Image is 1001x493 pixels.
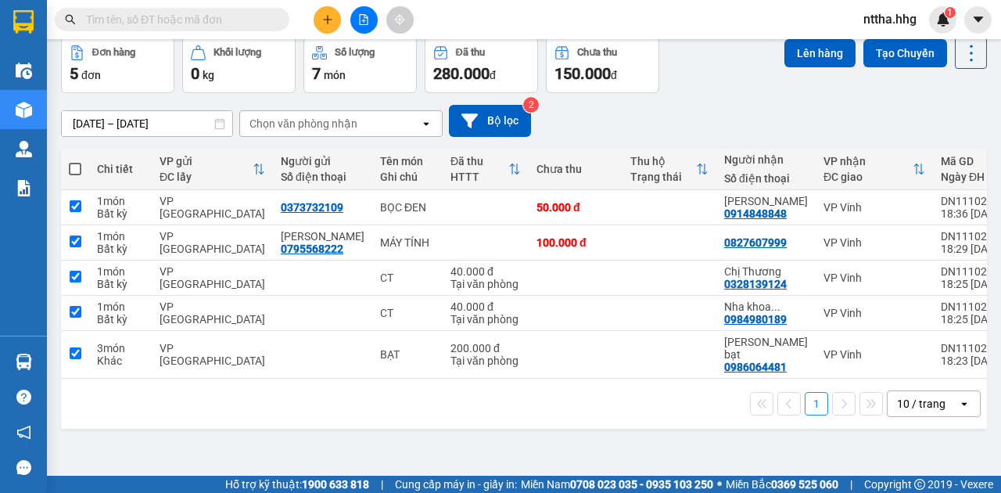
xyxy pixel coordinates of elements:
[16,180,32,196] img: solution-icon
[160,171,253,183] div: ĐC lấy
[182,37,296,93] button: Khối lượng0kg
[521,476,713,493] span: Miền Nam
[380,155,435,167] div: Tên món
[823,348,925,361] div: VP Vinh
[823,155,913,167] div: VP nhận
[191,64,199,83] span: 0
[70,64,78,83] span: 5
[322,14,333,25] span: plus
[16,460,31,475] span: message
[16,390,31,405] span: question-circle
[97,243,144,255] div: Bất kỳ
[724,300,808,313] div: Nha khoa Hùng
[771,300,780,313] span: ...
[160,155,253,167] div: VP gửi
[823,307,925,319] div: VP Vinh
[850,476,852,493] span: |
[61,37,174,93] button: Đơn hàng5đơn
[724,265,808,278] div: Chị Thương
[16,354,32,370] img: warehouse-icon
[97,313,144,326] div: Bất kỳ
[97,354,144,367] div: Khác
[97,163,144,175] div: Chi tiết
[97,342,144,354] div: 3 món
[203,69,214,81] span: kg
[536,236,615,249] div: 100.000 đ
[62,111,232,136] input: Select a date range.
[380,201,435,214] div: BỌC ĐEN
[958,398,971,410] svg: open
[724,195,808,207] div: Tiến Hải
[936,13,950,27] img: icon-new-feature
[450,171,508,183] div: HTTT
[805,392,828,416] button: 1
[380,272,435,284] div: CT
[771,478,838,491] strong: 0369 525 060
[350,6,378,34] button: file-add
[724,172,808,185] div: Số điện thoại
[863,39,947,67] button: Tạo Chuyến
[16,102,32,118] img: warehouse-icon
[381,476,383,493] span: |
[554,64,611,83] span: 150.000
[312,64,321,83] span: 7
[380,236,435,249] div: MÁY TÍNH
[611,69,617,81] span: đ
[450,155,508,167] div: Đã thu
[380,307,435,319] div: CT
[16,425,31,440] span: notification
[577,47,617,58] div: Chưa thu
[630,171,696,183] div: Trạng thái
[450,300,521,313] div: 40.000 đ
[724,336,808,361] div: Anh Hải bạt
[225,476,369,493] span: Hỗ trợ kỹ thuật:
[380,348,435,361] div: BẠT
[433,64,490,83] span: 280.000
[823,201,925,214] div: VP Vinh
[281,230,364,243] div: Duy Khánh
[784,39,856,67] button: Lên hàng
[380,171,435,183] div: Ghi chú
[97,195,144,207] div: 1 món
[160,230,265,255] div: VP [GEOGRAPHIC_DATA]
[851,9,929,29] span: nttha.hhg
[490,69,496,81] span: đ
[324,69,346,81] span: món
[303,37,417,93] button: Số lượng7món
[213,47,261,58] div: Khối lượng
[964,6,992,34] button: caret-down
[523,97,539,113] sup: 2
[420,117,432,130] svg: open
[971,13,985,27] span: caret-down
[450,354,521,367] div: Tại văn phòng
[358,14,369,25] span: file-add
[443,149,529,190] th: Toggle SortBy
[97,300,144,313] div: 1 món
[897,396,945,412] div: 10 / trang
[816,149,933,190] th: Toggle SortBy
[13,10,34,34] img: logo-vxr
[16,63,32,79] img: warehouse-icon
[97,278,144,290] div: Bất kỳ
[92,47,135,58] div: Đơn hàng
[724,313,787,326] div: 0984980189
[152,149,273,190] th: Toggle SortBy
[281,243,343,255] div: 0795568222
[724,236,787,249] div: 0827607999
[450,265,521,278] div: 40.000 đ
[386,6,414,34] button: aim
[450,342,521,354] div: 200.000 đ
[546,37,659,93] button: Chưa thu150.000đ
[16,141,32,157] img: warehouse-icon
[395,476,517,493] span: Cung cấp máy in - giấy in:
[302,478,369,491] strong: 1900 633 818
[914,479,925,490] span: copyright
[281,155,364,167] div: Người gửi
[160,195,265,220] div: VP [GEOGRAPHIC_DATA]
[536,163,615,175] div: Chưa thu
[724,153,808,166] div: Người nhận
[823,171,913,183] div: ĐC giao
[425,37,538,93] button: Đã thu280.000đ
[97,265,144,278] div: 1 món
[945,7,956,18] sup: 1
